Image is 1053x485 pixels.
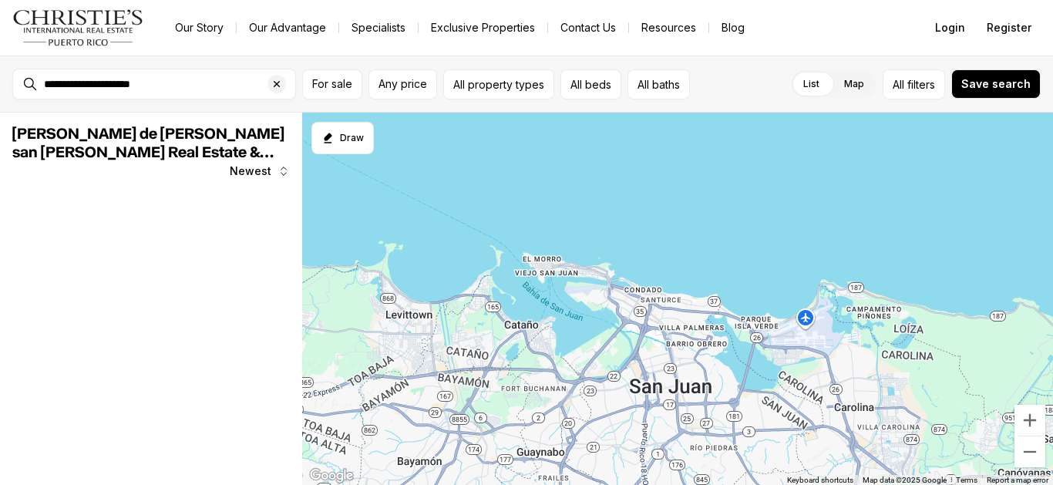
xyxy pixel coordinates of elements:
[560,69,621,99] button: All beds
[12,126,284,179] span: [PERSON_NAME] de [PERSON_NAME] san [PERSON_NAME] Real Estate & Homes for Sale
[302,69,362,99] button: For sale
[926,12,974,43] button: Login
[629,17,708,39] a: Resources
[907,76,935,93] span: filters
[230,165,271,177] span: Newest
[1014,405,1045,436] button: Zoom in
[893,76,904,93] span: All
[956,476,977,484] a: Terms
[951,69,1041,99] button: Save search
[935,22,965,34] span: Login
[311,122,374,154] button: Start drawing
[863,476,947,484] span: Map data ©2025 Google
[832,70,876,98] label: Map
[961,78,1031,90] span: Save search
[220,156,299,187] button: Newest
[237,17,338,39] a: Our Advantage
[987,22,1031,34] span: Register
[548,17,628,39] button: Contact Us
[267,69,295,99] button: Clear search input
[419,17,547,39] a: Exclusive Properties
[883,69,945,99] button: Allfilters
[709,17,757,39] a: Blog
[791,70,832,98] label: List
[987,476,1048,484] a: Report a map error
[312,78,352,90] span: For sale
[339,17,418,39] a: Specialists
[977,12,1041,43] button: Register
[163,17,236,39] a: Our Story
[12,9,144,46] img: logo
[378,78,427,90] span: Any price
[443,69,554,99] button: All property types
[368,69,437,99] button: Any price
[627,69,690,99] button: All baths
[1014,436,1045,467] button: Zoom out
